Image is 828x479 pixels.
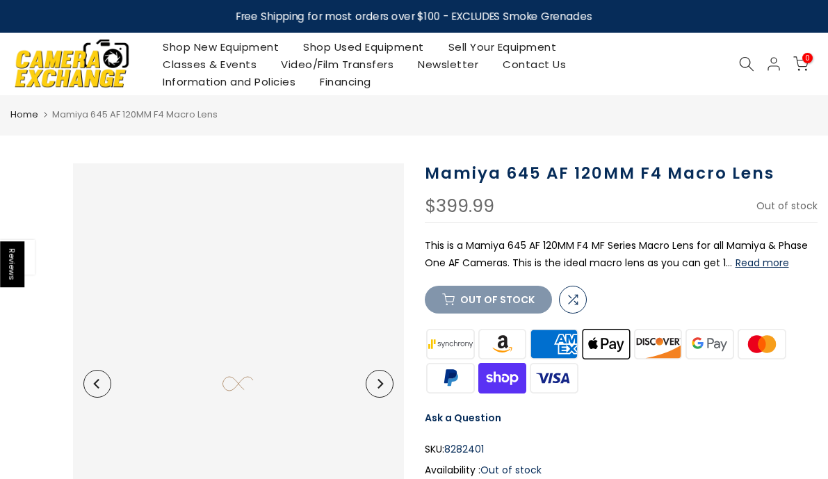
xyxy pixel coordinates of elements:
span: 8282401 [444,441,484,458]
h1: Mamiya 645 AF 120MM F4 Macro Lens [425,163,818,184]
span: Out of stock [756,199,818,213]
img: shopify pay [476,362,528,396]
img: visa [528,362,581,396]
a: Shop Used Equipment [291,38,437,56]
span: Mamiya 645 AF 120MM F4 Macro Lens [52,108,218,121]
a: Financing [308,73,384,90]
a: Newsletter [406,56,491,73]
img: paypal [425,362,477,396]
img: google pay [684,327,736,362]
button: Next [366,370,393,398]
a: Contact Us [491,56,578,73]
a: Home [10,108,38,122]
a: Classes & Events [151,56,269,73]
button: Previous [83,370,111,398]
div: $399.99 [425,197,494,216]
img: synchrony [425,327,477,362]
a: Shop New Equipment [151,38,291,56]
button: Read more [736,257,789,269]
span: 0 [802,53,813,63]
a: Ask a Question [425,411,501,425]
img: american express [528,327,581,362]
span: Out of stock [480,463,542,477]
img: discover [632,327,684,362]
p: This is a Mamiya 645 AF 120MM F4 MF Series Macro Lens for all Mamiya & Phase One AF Cameras. This... [425,237,818,272]
a: Sell Your Equipment [436,38,569,56]
img: amazon payments [476,327,528,362]
strong: Free Shipping for most orders over $100 - EXCLUDES Smoke Grenades [236,9,592,24]
img: apple pay [580,327,632,362]
a: Video/Film Transfers [269,56,406,73]
a: Information and Policies [151,73,308,90]
div: SKU: [425,441,818,458]
img: master [736,327,788,362]
div: Availability : [425,462,818,479]
a: 0 [793,56,809,72]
